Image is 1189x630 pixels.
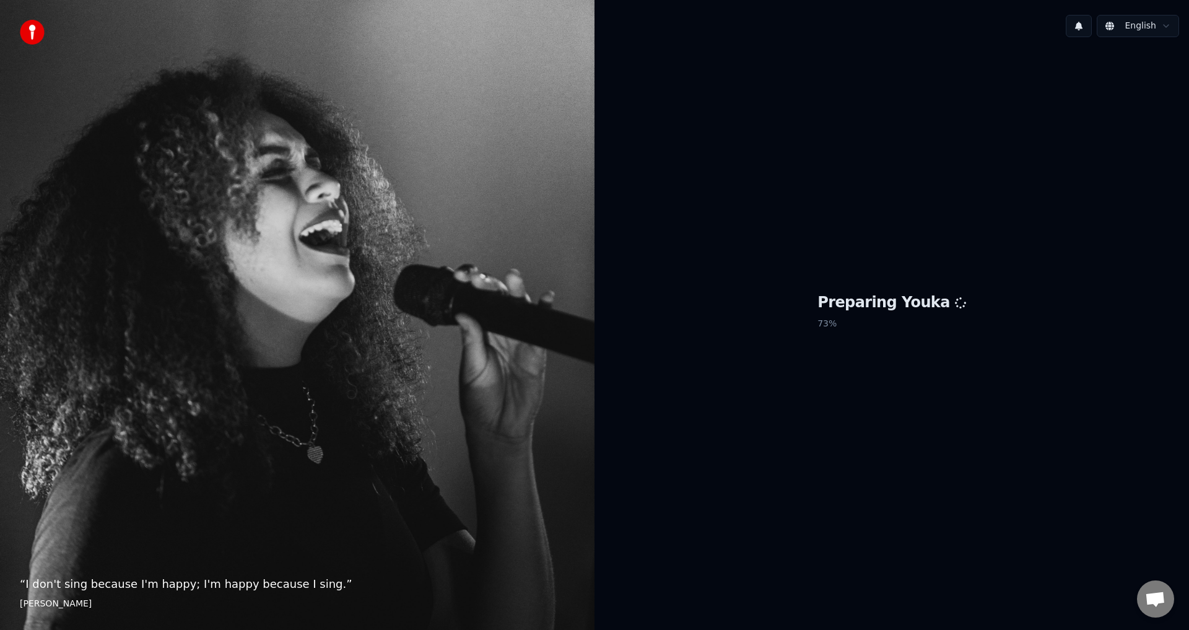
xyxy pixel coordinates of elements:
[817,313,966,335] p: 73 %
[20,20,45,45] img: youka
[817,293,966,313] h1: Preparing Youka
[20,598,575,610] footer: [PERSON_NAME]
[20,575,575,593] p: “ I don't sing because I'm happy; I'm happy because I sing. ”
[1137,580,1174,618] a: Open chat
